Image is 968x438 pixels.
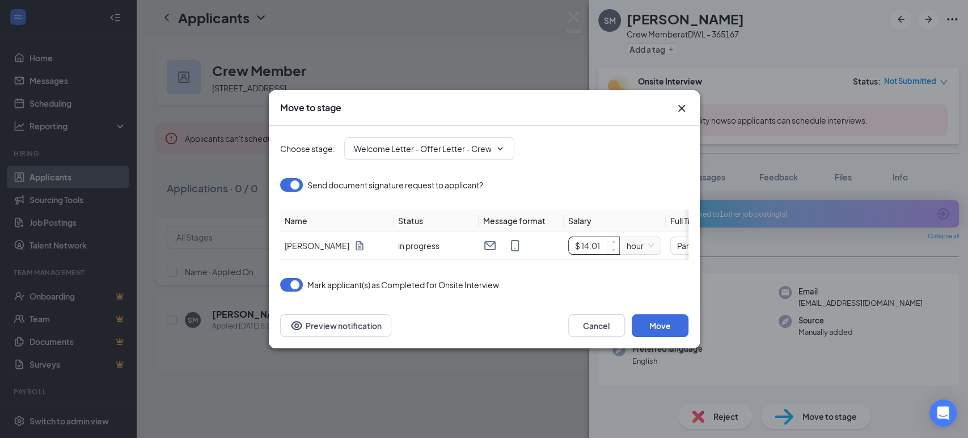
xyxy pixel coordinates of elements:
[483,239,497,252] svg: Email
[610,247,617,254] span: down
[632,314,688,337] button: Move
[675,102,688,115] button: Close
[307,178,483,192] span: Send document signature request to applicant?
[307,278,499,292] span: Mark applicant(s) as Completed for Onsite Interview
[564,210,666,232] th: Salary
[285,239,349,252] span: [PERSON_NAME]
[280,102,341,114] h3: Move to stage
[508,239,522,252] svg: MobileSms
[354,240,365,251] svg: Document
[280,142,335,155] span: Choose stage :
[627,237,654,254] span: hour
[290,319,303,332] svg: Eye
[479,210,564,232] th: Message format
[675,102,688,115] svg: Cross
[607,246,619,254] span: Decrease Value
[929,399,957,427] div: Open Intercom Messenger
[568,314,625,337] button: Cancel
[496,144,505,153] svg: ChevronDown
[610,238,617,245] span: up
[394,210,479,232] th: Status
[280,210,394,232] th: Name
[666,210,756,232] th: Full Time Part Time
[607,237,619,246] span: Increase Value
[394,232,479,260] td: in progress
[280,314,391,337] button: Preview notificationEye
